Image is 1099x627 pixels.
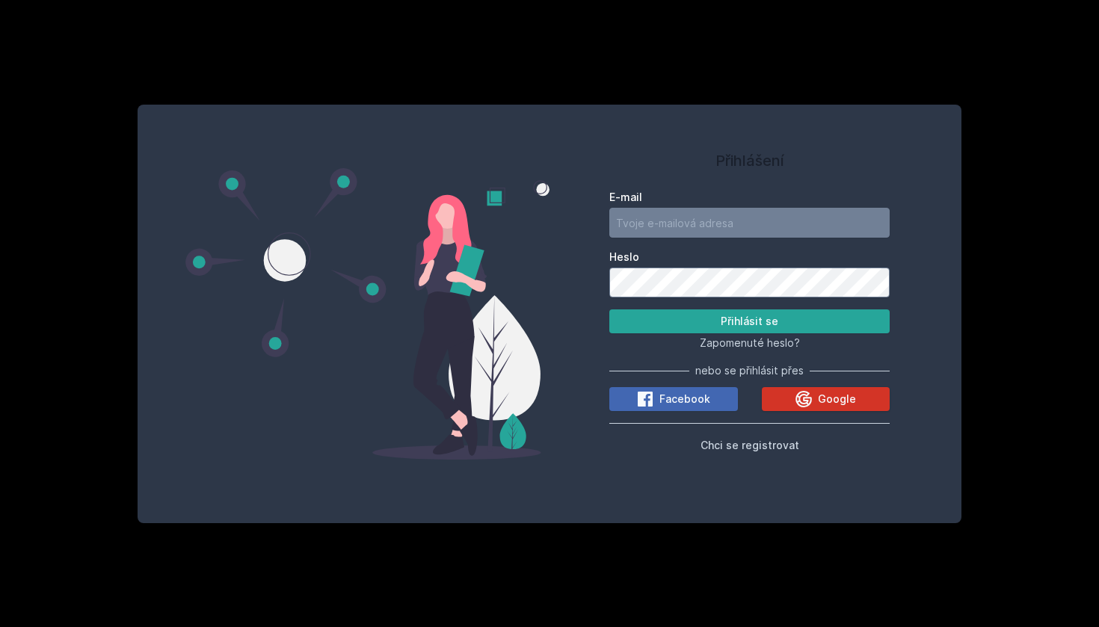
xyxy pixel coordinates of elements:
[609,309,890,333] button: Přihlásit se
[818,392,856,407] span: Google
[609,208,890,238] input: Tvoje e-mailová adresa
[609,387,738,411] button: Facebook
[609,190,890,205] label: E-mail
[762,387,890,411] button: Google
[609,149,890,172] h1: Přihlášení
[700,336,800,349] span: Zapomenuté heslo?
[701,439,799,451] span: Chci se registrovat
[659,392,710,407] span: Facebook
[695,363,804,378] span: nebo se přihlásit přes
[701,436,799,454] button: Chci se registrovat
[609,250,890,265] label: Heslo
